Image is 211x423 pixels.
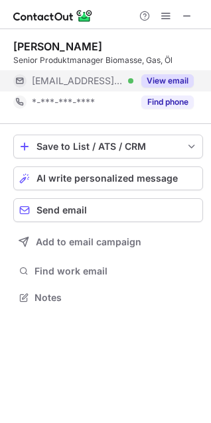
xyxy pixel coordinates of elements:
span: Send email [36,205,87,215]
img: ContactOut v5.3.10 [13,8,93,24]
div: Save to List / ATS / CRM [36,141,180,152]
span: Notes [35,292,198,304]
span: Find work email [35,265,198,277]
button: AI write personalized message [13,166,203,190]
button: Add to email campaign [13,230,203,254]
button: Reveal Button [141,95,194,109]
button: Reveal Button [141,74,194,88]
button: Find work email [13,262,203,280]
span: AI write personalized message [36,173,178,184]
span: Add to email campaign [36,237,141,247]
button: Send email [13,198,203,222]
div: Senior Produktmanager Biomasse, Gas, Öl [13,54,203,66]
button: Notes [13,288,203,307]
button: save-profile-one-click [13,135,203,158]
span: [EMAIL_ADDRESS][PERSON_NAME][DOMAIN_NAME] [32,75,123,87]
div: [PERSON_NAME] [13,40,102,53]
